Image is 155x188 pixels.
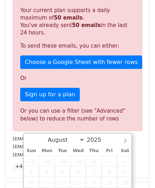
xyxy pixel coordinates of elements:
span: August 5, 2025 [55,166,70,177]
span: Sat [117,149,133,153]
span: Fri [101,149,117,153]
span: July 30, 2025 [70,156,86,166]
a: Choose a Google Sheet with fewer rows [20,55,142,69]
strong: 50 emails [54,15,83,21]
p: Or [20,75,135,82]
span: August 13, 2025 [70,177,86,188]
span: July 29, 2025 [55,156,70,166]
span: Tue [55,149,70,153]
span: August 2, 2025 [117,156,133,166]
span: August 12, 2025 [55,177,70,188]
span: Wed [70,149,86,153]
p: Your current plan supports a daily maximum of . You've already sent in the last 24 hours. [20,7,135,37]
input: Year [85,136,110,143]
span: Sun [24,149,39,153]
span: August 6, 2025 [70,166,86,177]
span: Mon [39,149,55,153]
span: August 4, 2025 [39,166,55,177]
span: Thu [86,149,101,153]
a: +47 more [13,162,43,171]
span: August 16, 2025 [117,177,133,188]
span: August 14, 2025 [86,177,101,188]
p: To send these emails, you can either: [20,42,135,50]
small: [EMAIL_ADDRESS][DOMAIN_NAME] [13,152,92,157]
a: Sign up for a plan [20,88,80,101]
span: August 1, 2025 [101,156,117,166]
small: [EMAIL_ADDRESS][DOMAIN_NAME] [13,136,92,141]
span: August 10, 2025 [24,177,39,188]
div: Or you can use a filter (see "Advanced" below) to reduce the number of rows [20,107,135,123]
span: August 9, 2025 [117,166,133,177]
iframe: Chat Widget [120,154,155,188]
span: July 31, 2025 [86,156,101,166]
small: [EMAIL_ADDRESS][DOMAIN_NAME] [13,144,92,149]
span: August 3, 2025 [24,166,39,177]
span: August 8, 2025 [101,166,117,177]
span: August 7, 2025 [86,166,101,177]
span: August 15, 2025 [101,177,117,188]
span: August 11, 2025 [39,177,55,188]
span: July 27, 2025 [24,156,39,166]
strong: 50 emails [72,22,101,28]
span: July 28, 2025 [39,156,55,166]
